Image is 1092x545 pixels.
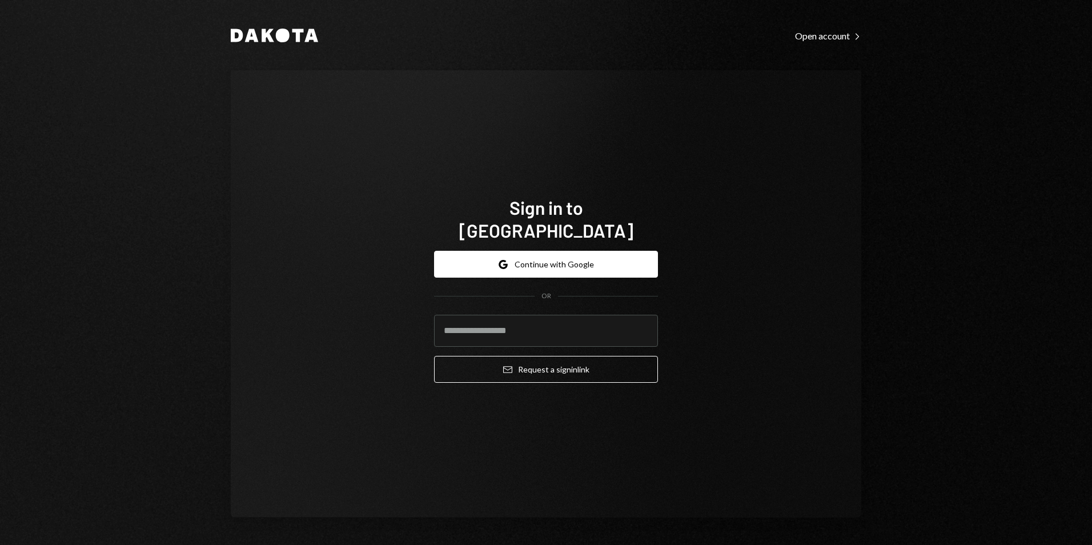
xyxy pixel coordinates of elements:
[541,291,551,301] div: OR
[795,30,861,42] div: Open account
[434,356,658,383] button: Request a signinlink
[795,29,861,42] a: Open account
[434,196,658,242] h1: Sign in to [GEOGRAPHIC_DATA]
[434,251,658,278] button: Continue with Google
